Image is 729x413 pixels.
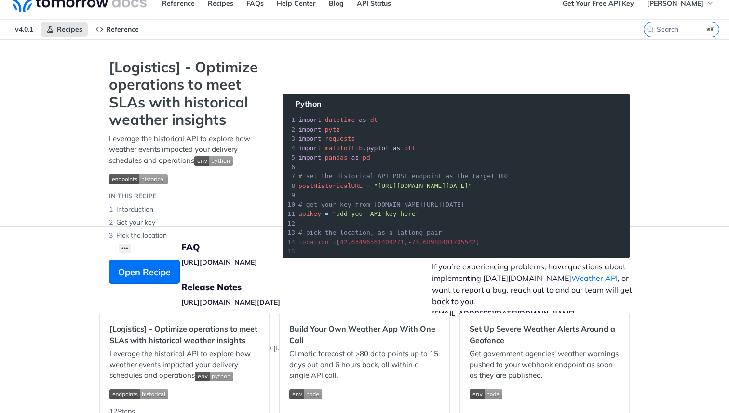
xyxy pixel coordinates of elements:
[470,323,620,346] h2: Set Up Severe Weather Alerts Around a Geofence
[109,191,157,201] div: IN THIS RECIPE
[194,156,233,165] span: Expand image
[289,388,439,400] span: Expand image
[704,25,716,34] kbd: ⌘K
[109,174,168,184] img: endpoint
[109,388,259,400] span: Expand image
[289,348,439,381] p: Climatic forecast of >80 data points up to 15 days out and 6 hours back, all within a single API ...
[106,25,139,34] span: Reference
[119,244,131,253] button: •••
[647,26,654,33] svg: Search
[470,348,620,381] p: Get government agencies' weather warnings pushed to your webhook endpoint as soon as they are pub...
[289,323,439,346] h2: Build Your Own Weather App With One Call
[10,22,39,37] span: v4.0.1
[90,22,144,37] a: Reference
[41,22,88,37] a: Recipes
[109,389,168,399] img: endpoint
[109,133,263,166] p: Leverage the historical API to explore how weather events impacted your delivery schedules and op...
[109,348,259,381] p: Leverage the historical API to explore how weather events impacted your delivery schedules and op...
[109,260,180,284] button: Open Recipe
[109,173,263,184] span: Expand image
[109,229,263,242] li: Pick the location
[109,58,263,129] strong: [Logistics] - Optimize operations to meet SLAs with historical weather insights
[57,25,82,34] span: Recipes
[109,323,259,346] h2: [Logistics] - Optimize operations to meet SLAs with historical weather insights
[195,372,233,381] img: env
[195,371,233,380] span: Expand image
[289,389,322,399] img: env
[109,216,263,229] li: Get your key
[118,266,171,279] span: Open Recipe
[432,309,575,318] a: [EMAIL_ADDRESS][DATE][DOMAIN_NAME]
[194,156,233,166] img: env
[109,203,263,216] li: Intorduction
[470,389,502,399] img: env
[470,388,620,400] span: Expand image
